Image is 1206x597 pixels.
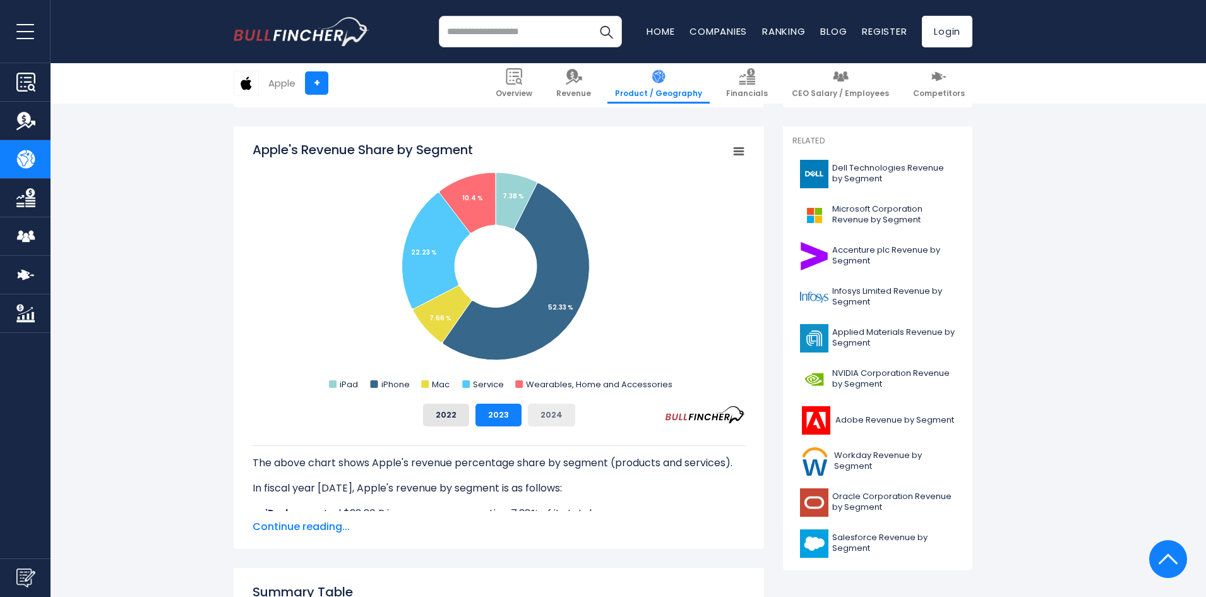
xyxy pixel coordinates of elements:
span: Salesforce Revenue by Segment [832,533,955,554]
a: Adobe Revenue by Segment [792,403,963,438]
img: ORCL logo [800,488,828,517]
span: Adobe Revenue by Segment [835,415,954,426]
a: Revenue [549,63,599,104]
img: AMAT logo [800,324,828,353]
span: Financials [726,88,768,99]
text: iPad [340,378,358,390]
span: NVIDIA Corporation Revenue by Segment [832,368,955,390]
p: Related [792,136,963,147]
img: ADBE logo [800,406,832,435]
button: 2023 [475,404,522,426]
a: + [305,71,328,95]
a: Applied Materials Revenue by Segment [792,321,963,356]
img: NVDA logo [800,365,828,394]
span: Competitors [913,88,965,99]
li: generated $28.30 B in revenue, representing 7.38% of its total revenue. [253,506,745,521]
a: Dell Technologies Revenue by Segment [792,157,963,191]
img: AAPL logo [234,71,258,95]
text: Service [473,378,504,390]
img: INFY logo [800,283,828,311]
a: Competitors [905,63,972,104]
a: Go to homepage [234,17,369,46]
button: 2024 [528,404,575,426]
span: Dell Technologies Revenue by Segment [832,163,955,184]
img: DELL logo [800,160,828,188]
span: Infosys Limited Revenue by Segment [832,286,955,308]
tspan: 7.38 % [503,191,524,201]
span: Revenue [556,88,591,99]
img: MSFT logo [800,201,828,229]
span: Applied Materials Revenue by Segment [832,327,955,349]
a: Salesforce Revenue by Segment [792,526,963,561]
a: Blog [820,25,847,38]
a: Register [862,25,907,38]
img: ACN logo [800,242,828,270]
a: Workday Revenue by Segment [792,444,963,479]
span: Product / Geography [615,88,702,99]
a: Microsoft Corporation Revenue by Segment [792,198,963,232]
a: Overview [488,63,540,104]
a: Oracle Corporation Revenue by Segment [792,485,963,520]
a: Login [922,16,972,47]
a: Accenture plc Revenue by Segment [792,239,963,274]
div: Apple [268,76,296,90]
a: Infosys Limited Revenue by Segment [792,280,963,315]
span: Continue reading... [253,519,745,534]
p: In fiscal year [DATE], Apple's revenue by segment is as follows: [253,481,745,496]
text: Mac [432,378,450,390]
span: Workday Revenue by Segment [834,450,955,472]
tspan: 10.4 % [462,193,483,203]
svg: Apple's Revenue Share by Segment [253,141,745,394]
img: CRM logo [800,529,828,558]
span: Microsoft Corporation Revenue by Segment [832,204,955,226]
tspan: 52.33 % [548,303,573,312]
tspan: 22.23 % [411,248,437,257]
tspan: 7.66 % [429,313,451,323]
a: Home [647,25,674,38]
span: Oracle Corporation Revenue by Segment [832,491,955,513]
text: Wearables, Home and Accessories [526,378,672,390]
button: Search [590,16,622,47]
button: 2022 [423,404,469,426]
span: Overview [496,88,532,99]
img: bullfincher logo [234,17,369,46]
a: NVIDIA Corporation Revenue by Segment [792,362,963,397]
a: Product / Geography [607,63,710,104]
span: CEO Salary / Employees [792,88,889,99]
a: Companies [690,25,747,38]
span: Accenture plc Revenue by Segment [832,245,955,267]
a: Ranking [762,25,805,38]
tspan: Apple's Revenue Share by Segment [253,141,473,159]
text: iPhone [381,378,410,390]
a: CEO Salary / Employees [784,63,897,104]
b: iPad [265,506,288,521]
a: Financials [719,63,775,104]
p: The above chart shows Apple's revenue percentage share by segment (products and services). [253,455,745,471]
img: WDAY logo [800,447,830,476]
